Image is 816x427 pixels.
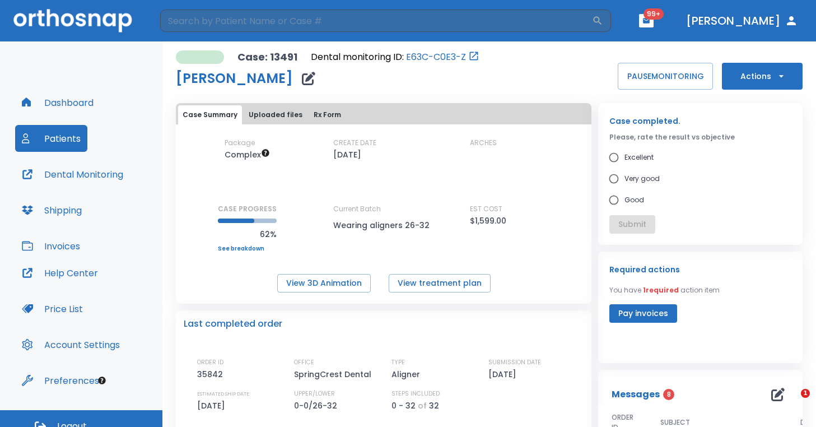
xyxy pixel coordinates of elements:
[15,331,127,358] button: Account Settings
[391,399,416,412] p: 0 - 32
[218,245,277,252] a: See breakdown
[197,399,229,412] p: [DATE]
[488,358,541,368] p: SUBMISSION DATE
[184,317,282,331] p: Last completed order
[311,50,479,64] div: Open patient in dental monitoring portal
[618,63,713,90] button: PAUSEMONITORING
[218,228,277,241] p: 62%
[15,197,88,224] button: Shipping
[294,358,314,368] p: OFFICE
[609,263,680,276] p: Required actions
[722,63,803,90] button: Actions
[15,125,87,152] button: Patients
[609,285,720,295] p: You have action item
[418,399,427,412] p: of
[609,132,791,142] p: Please, rate the result vs objective
[197,358,223,368] p: ORDER ID
[178,105,242,124] button: Case Summary
[609,114,791,128] p: Case completed.
[15,161,130,188] button: Dental Monitoring
[294,389,335,399] p: UPPER/LOWER
[470,204,502,214] p: EST COST
[624,193,644,207] span: Good
[470,214,506,228] p: $1,599.00
[225,138,255,148] p: Package
[643,285,679,295] span: 1 required
[391,368,424,381] p: Aligner
[176,72,293,85] h1: [PERSON_NAME]
[644,8,664,20] span: 99+
[624,172,660,185] span: Very good
[160,10,592,32] input: Search by Patient Name or Case #
[197,389,249,399] p: ESTIMATED SHIP DATE
[237,50,297,64] p: Case: 13491
[429,399,439,412] p: 32
[218,204,277,214] p: CASE PROGRESS
[470,138,497,148] p: ARCHES
[801,389,810,398] span: 1
[333,148,361,161] p: [DATE]
[15,259,105,286] button: Help Center
[391,358,405,368] p: TYPE
[197,368,227,381] p: 35842
[391,389,440,399] p: STEPS INCLUDED
[682,11,803,31] button: [PERSON_NAME]
[15,233,87,259] button: Invoices
[309,105,346,124] button: Rx Form
[294,368,375,381] p: SpringCrest Dental
[294,399,341,412] p: 0-0/26-32
[178,105,589,124] div: tabs
[311,50,404,64] p: Dental monitoring ID:
[406,50,466,64] a: E63C-C0E3-Z
[389,274,491,293] button: View treatment plan
[244,105,307,124] button: Uploaded files
[15,295,90,322] button: Price List
[333,204,434,214] p: Current Batch
[333,138,376,148] p: CREATE DATE
[225,149,270,160] span: Up to 50 Steps (100 aligners)
[778,389,805,416] iframe: Intercom live chat
[277,274,371,293] button: View 3D Animation
[663,389,674,400] span: 8
[609,304,677,323] button: Pay invoices
[15,367,106,394] button: Preferences
[488,368,520,381] p: [DATE]
[97,375,107,386] div: Tooltip anchor
[13,9,132,32] img: Orthosnap
[624,151,654,164] span: Excellent
[15,89,100,116] button: Dashboard
[612,388,660,401] p: Messages
[333,219,434,232] p: Wearing aligners 26-32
